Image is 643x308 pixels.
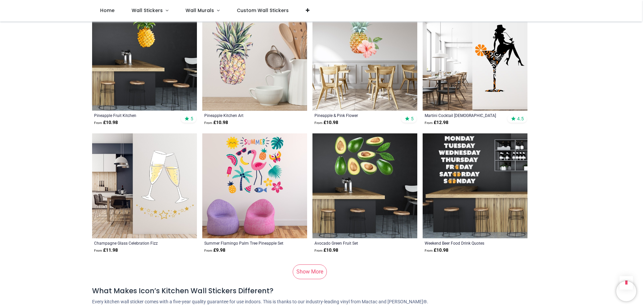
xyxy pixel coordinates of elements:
[204,247,225,254] strong: £ 9.98
[425,249,433,252] span: From
[425,119,448,126] strong: £ 12.98
[186,7,214,14] span: Wall Murals
[100,7,115,14] span: Home
[237,7,289,14] span: Custom Wall Stickers
[314,119,338,126] strong: £ 10.98
[204,119,228,126] strong: £ 10.98
[204,121,212,125] span: From
[314,121,323,125] span: From
[94,249,102,252] span: From
[191,116,193,122] span: 5
[94,113,175,118] a: Pineapple Fruit Kitchen
[314,240,395,246] a: Avocado Green Fruit Set
[204,113,285,118] a: Pineapple Kitchen Art
[425,121,433,125] span: From
[92,286,551,296] h4: What Makes Icon’s Kitchen Wall Stickers Different?
[293,264,327,279] a: Show More
[425,113,505,118] a: Martini Cocktail [DEMOGRAPHIC_DATA]
[425,240,505,246] a: Weekend Beer Food Drink Quotes
[94,240,175,246] a: Champagne Glass Celebration Fizz
[94,247,118,254] strong: £ 11.98
[204,249,212,252] span: From
[314,113,395,118] a: Pineapple & Pink Flower
[202,6,307,111] img: Pineapple Kitchen Art Wall Sticker
[92,133,197,238] img: Champagne Glass Celebration Fizz Wall Sticker
[92,299,551,305] p: Every kitchen wall sticker comes with a five-year quality guarantee for use indoors. This is than...
[312,133,417,238] img: Avocado Green Fruit Wall Sticker Set
[202,133,307,238] img: Summer Flamingo Palm Tree Pineapple Wall Sticker Set
[204,240,285,246] a: Summer Flamingo Palm Tree Pineapple Set
[616,281,636,301] iframe: Brevo live chat
[517,116,524,122] span: 4.5
[411,116,414,122] span: 5
[94,119,118,126] strong: £ 10.98
[423,6,527,111] img: Martini Cocktail Lady Wall Sticker
[94,121,102,125] span: From
[314,247,338,254] strong: £ 10.98
[314,249,323,252] span: From
[132,7,163,14] span: Wall Stickers
[312,6,417,111] img: Pineapple & Pink Flower Wall Sticker
[425,247,448,254] strong: £ 10.98
[423,133,527,238] img: Weekend Beer Food Drink Quotes Wall Sticker
[92,6,197,111] img: Pineapple Fruit Kitchen Wall Sticker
